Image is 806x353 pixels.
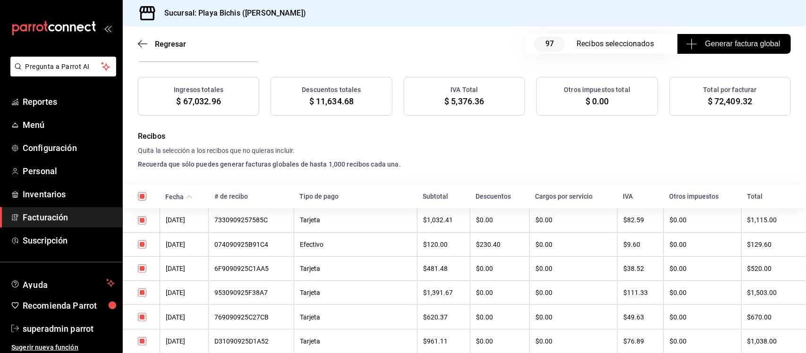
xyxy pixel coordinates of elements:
[11,343,115,353] span: Sugerir nueva función
[530,329,618,353] th: $0.00
[450,85,478,95] h3: IVA Total
[309,95,354,108] span: $ 11,634.68
[664,185,741,208] th: Otros impuestos
[585,95,609,108] span: $ 0.00
[741,256,806,280] th: $520.00
[618,185,664,208] th: IVA
[176,95,221,108] span: $ 67,032.96
[25,62,102,72] span: Pregunta a Parrot AI
[688,38,780,50] span: Generar factura global
[741,232,806,256] th: $129.60
[741,281,806,305] th: $1,503.00
[444,95,484,108] span: $ 5,376.36
[294,329,417,353] th: Tarjeta
[470,185,530,208] th: Descuentos
[155,40,186,49] span: Regresar
[138,146,791,156] h4: Quita la selección a los recibos que no quieras incluir.
[417,305,470,329] th: $620.37
[577,38,662,50] div: Recibos seleccionados
[214,265,288,272] div: 6F9090925C1AA5
[166,193,193,201] span: Fecha
[708,95,752,108] span: $ 72,409.32
[23,211,115,224] span: Facturación
[618,256,664,280] th: $38.52
[294,232,417,256] th: Efectivo
[417,208,470,232] th: $1,032.41
[209,185,294,208] th: # de recibo
[664,281,741,305] th: $0.00
[530,185,618,208] th: Cargos por servicio
[664,256,741,280] th: $0.00
[417,256,470,280] th: $481.48
[294,305,417,329] th: Tarjeta
[664,329,741,353] th: $0.00
[23,322,115,335] span: superadmin parrot
[530,256,618,280] th: $0.00
[618,329,664,353] th: $76.89
[160,256,209,280] th: [DATE]
[530,208,618,232] th: $0.00
[618,281,664,305] th: $111.33
[417,281,470,305] th: $1,391.67
[417,185,470,208] th: Subtotal
[664,208,741,232] th: $0.00
[302,85,361,95] h3: Descuentos totales
[294,256,417,280] th: Tarjeta
[470,281,530,305] th: $0.00
[618,305,664,329] th: $49.63
[157,8,306,19] h3: Sucursal: Playa Bichis ([PERSON_NAME])
[214,289,288,296] div: 953090925F38A7
[104,25,111,32] button: open_drawer_menu
[618,208,664,232] th: $82.59
[417,329,470,353] th: $961.11
[530,281,618,305] th: $0.00
[470,256,530,280] th: $0.00
[618,232,664,256] th: $9.60
[174,85,223,95] h3: Ingresos totales
[530,232,618,256] th: $0.00
[138,40,186,49] button: Regresar
[23,165,115,177] span: Personal
[678,34,791,54] button: Generar factura global
[214,313,288,321] div: 769090925C27CB
[294,208,417,232] th: Tarjeta
[417,232,470,256] th: $120.00
[23,118,115,131] span: Menú
[138,131,791,142] h4: Recibos
[214,216,288,224] div: 7330909257585C
[470,208,530,232] th: $0.00
[534,36,565,51] span: 97
[470,329,530,353] th: $0.00
[160,329,209,353] th: [DATE]
[664,232,741,256] th: $0.00
[160,305,209,329] th: [DATE]
[294,185,417,208] th: Tipo de pago
[160,232,209,256] th: [DATE]
[741,329,806,353] th: $1,038.00
[564,85,631,95] h3: Otros impuestos total
[23,142,115,154] span: Configuración
[23,234,115,247] span: Suscripción
[530,305,618,329] th: $0.00
[160,208,209,232] th: [DATE]
[7,68,116,78] a: Pregunta a Parrot AI
[741,305,806,329] th: $670.00
[741,208,806,232] th: $1,115.00
[294,281,417,305] th: Tarjeta
[23,188,115,201] span: Inventarios
[214,241,288,248] div: 074090925B91C4
[10,57,116,76] button: Pregunta a Parrot AI
[214,337,288,345] div: D31090925D1A52
[741,185,806,208] th: Total
[23,95,115,108] span: Reportes
[23,277,102,289] span: Ayuda
[664,305,741,329] th: $0.00
[160,281,209,305] th: [DATE]
[23,299,115,312] span: Recomienda Parrot
[470,305,530,329] th: $0.00
[704,85,757,95] h3: Total por facturar
[470,232,530,256] th: $230.40
[138,160,791,169] h4: Recuerda que sólo puedes generar facturas globales de hasta 1,000 recibos cada una.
